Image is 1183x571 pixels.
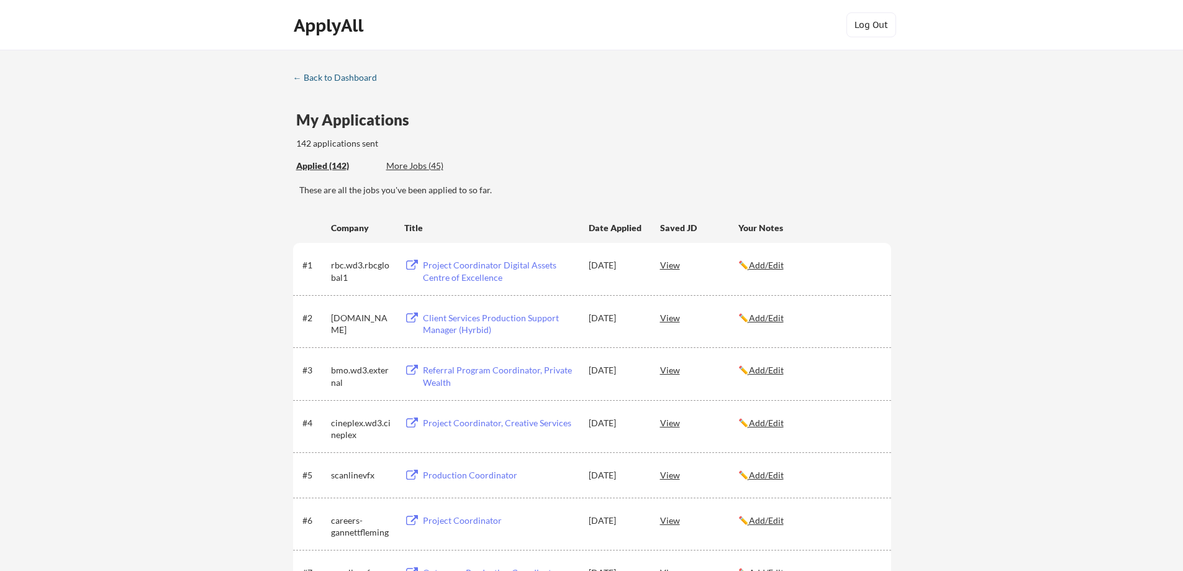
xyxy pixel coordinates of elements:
[738,469,880,482] div: ✏️
[589,514,643,527] div: [DATE]
[331,364,393,388] div: bmo.wd3.external
[749,365,784,375] u: Add/Edit
[386,160,478,172] div: More Jobs (45)
[299,184,891,196] div: These are all the jobs you've been applied to so far.
[296,160,377,172] div: Applied (142)
[296,137,537,150] div: 142 applications sent
[423,469,577,482] div: Production Coordinator
[660,411,738,434] div: View
[423,259,577,283] div: Project Coordinator Digital Assets Centre of Excellence
[589,417,643,429] div: [DATE]
[423,312,577,336] div: Client Services Production Support Manager (Hyrbid)
[738,364,880,377] div: ✏️
[302,259,327,272] div: #1
[738,259,880,272] div: ✏️
[294,15,367,36] div: ApplyAll
[660,359,738,381] div: View
[749,313,784,323] u: Add/Edit
[660,509,738,531] div: View
[296,112,419,127] div: My Applications
[749,515,784,526] u: Add/Edit
[660,306,738,329] div: View
[660,216,738,239] div: Saved JD
[749,418,784,428] u: Add/Edit
[660,464,738,486] div: View
[293,73,386,82] div: ← Back to Dashboard
[293,73,386,85] a: ← Back to Dashboard
[738,312,880,324] div: ✏️
[749,260,784,270] u: Add/Edit
[846,12,896,37] button: Log Out
[589,312,643,324] div: [DATE]
[296,160,377,173] div: These are all the jobs you've been applied to so far.
[331,417,393,441] div: cineplex.wd3.cineplex
[386,160,478,173] div: These are job applications we think you'd be a good fit for, but couldn't apply you to automatica...
[423,364,577,388] div: Referral Program Coordinator, Private Wealth
[302,364,327,377] div: #3
[738,222,880,234] div: Your Notes
[404,222,577,234] div: Title
[331,259,393,283] div: rbc.wd3.rbcglobal1
[738,417,880,429] div: ✏️
[302,469,327,482] div: #5
[331,312,393,336] div: [DOMAIN_NAME]
[589,364,643,377] div: [DATE]
[738,514,880,527] div: ✏️
[423,417,577,429] div: Project Coordinator, Creative Services
[749,470,784,480] u: Add/Edit
[302,417,327,429] div: #4
[331,469,393,482] div: scanlinevfx
[331,222,393,234] div: Company
[589,469,643,482] div: [DATE]
[589,259,643,272] div: [DATE]
[331,514,393,539] div: careers-gannettfleming
[302,514,327,527] div: #6
[660,254,738,276] div: View
[589,222,643,234] div: Date Applied
[423,514,577,527] div: Project Coordinator
[302,312,327,324] div: #2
